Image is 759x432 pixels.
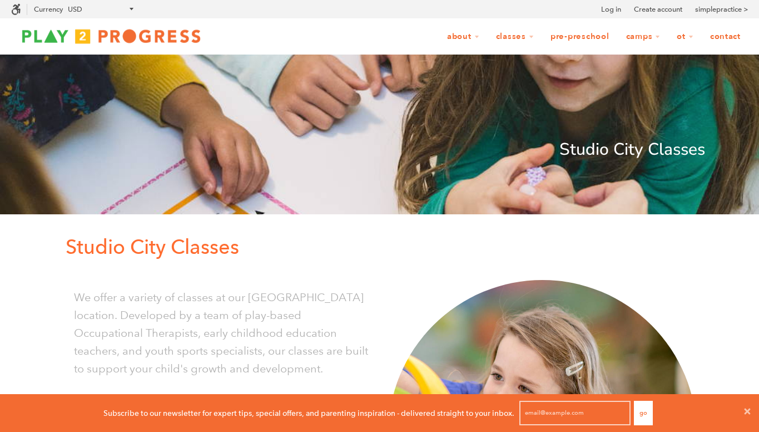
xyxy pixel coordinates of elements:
[634,401,653,425] button: Go
[543,26,617,47] a: Pre-Preschool
[695,4,748,15] a: simplepractice >
[440,26,487,47] a: About
[601,4,621,15] a: Log in
[103,407,514,419] p: Subscribe to our newsletter for expert tips, special offers, and parenting inspiration - delivere...
[74,288,371,377] p: We offer a variety of classes at our [GEOGRAPHIC_DATA] location. Developed by a team of play-base...
[619,26,668,47] a: Camps
[669,26,701,47] a: OT
[519,401,631,425] input: email@example.com
[34,5,63,13] label: Currency
[11,25,211,47] img: Play2Progress logo
[66,231,705,263] p: Studio City Classes
[703,26,748,47] a: Contact
[489,26,541,47] a: Classes
[54,136,705,163] p: Studio City Classes
[634,4,682,15] a: Create account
